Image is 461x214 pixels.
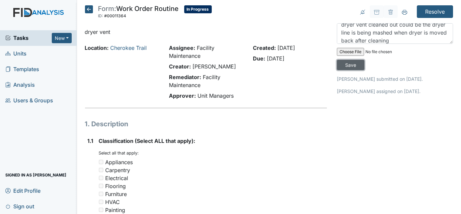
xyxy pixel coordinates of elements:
span: [DATE] [277,45,295,51]
p: [PERSON_NAME] submitted on [DATE]. [337,75,453,82]
input: Resolve [417,5,453,18]
span: Form: [98,5,116,13]
a: Tasks [5,34,52,42]
input: Save [337,60,364,70]
span: #00011364 [105,13,126,18]
input: Furniture [99,192,103,196]
span: Analysis [5,80,35,90]
strong: Remediator: [169,74,201,80]
div: Furniture [106,190,127,198]
strong: Location: [85,45,109,51]
span: Edit Profile [5,185,40,196]
strong: Assignee: [169,45,195,51]
p: dryer vent [85,28,327,36]
span: Unit Managers [197,92,234,99]
span: Classification (Select ALL that apply): [99,138,195,144]
a: Cherokee Trail [111,45,147,51]
p: [PERSON_NAME] assigned on [DATE]. [337,88,453,95]
small: Select all that apply: [99,151,139,156]
strong: Approver: [169,92,196,99]
div: Carpentry [106,166,130,174]
input: Flooring [99,184,103,188]
label: 1.1 [88,137,94,145]
span: Sign out [5,201,34,211]
div: Flooring [106,182,126,190]
input: Painting [99,208,103,212]
span: Signed in as [PERSON_NAME] [5,170,66,180]
input: HVAC [99,200,103,204]
div: HVAC [106,198,120,206]
span: Users & Groups [5,95,53,106]
span: ID: [98,13,104,18]
strong: Created: [253,45,276,51]
strong: Creator: [169,63,191,70]
span: Templates [5,64,39,74]
h1: 1. Description [85,119,327,129]
span: [PERSON_NAME] [192,63,236,70]
div: Electrical [106,174,128,182]
div: Appliances [106,158,133,166]
input: Appliances [99,160,103,164]
div: Painting [106,206,125,214]
span: Units [5,49,27,59]
input: Carpentry [99,168,103,172]
strong: Due: [253,55,265,62]
button: New [52,33,72,43]
input: Electrical [99,176,103,180]
div: Work Order Routine [98,5,179,20]
span: [DATE] [267,55,284,62]
span: In Progress [184,5,212,13]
